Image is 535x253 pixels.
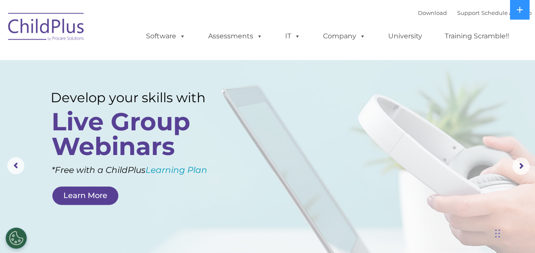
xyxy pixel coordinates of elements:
a: Company [315,28,374,45]
span: Last name [118,56,144,63]
span: Phone number [118,91,154,98]
a: University [380,28,431,45]
a: Software [137,28,194,45]
div: Drag [495,221,500,246]
a: Assessments [200,28,271,45]
a: Learn More [52,187,118,205]
a: Training Scramble!! [436,28,518,45]
rs-layer: Live Group Webinars [51,109,226,159]
a: Schedule A Demo [481,9,532,16]
rs-layer: Develop your skills with [51,89,228,106]
rs-layer: *Free with a ChildPlus [51,162,240,178]
button: Cookies Settings [6,227,27,249]
iframe: Chat Widget [396,161,535,253]
font: | [418,9,532,16]
a: Learning Plan [146,165,207,175]
img: ChildPlus by Procare Solutions [4,7,89,49]
a: IT [277,28,309,45]
a: Support [457,9,480,16]
a: Download [418,9,447,16]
